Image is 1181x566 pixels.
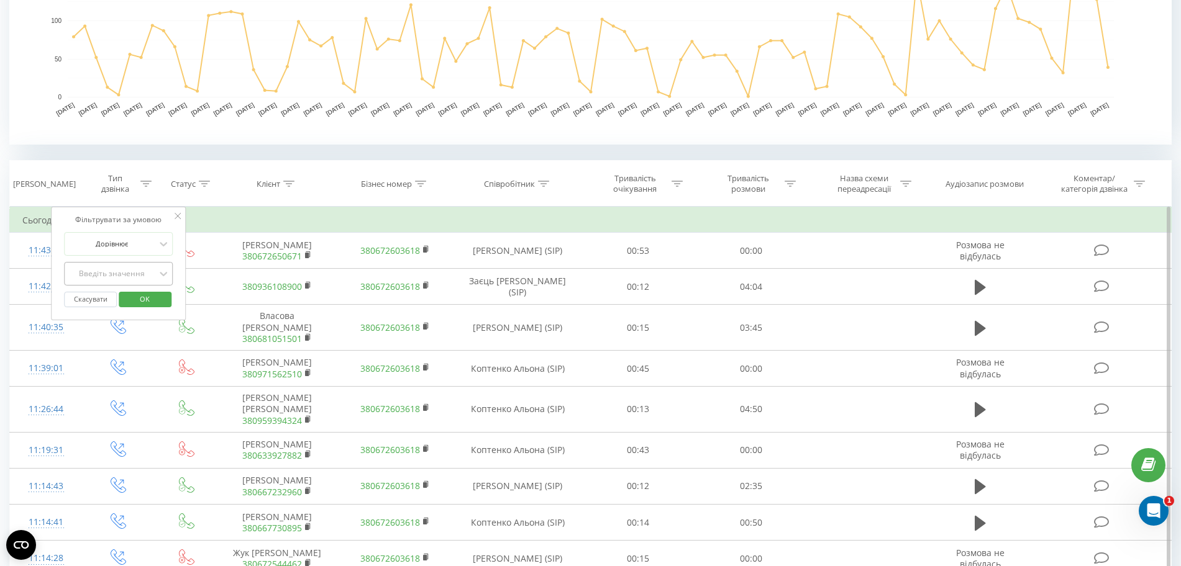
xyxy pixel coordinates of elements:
[280,101,300,117] text: [DATE]
[550,101,570,117] text: [DATE]
[22,356,70,380] div: 11:39:01
[595,101,615,117] text: [DATE]
[360,516,420,528] a: 380672603618
[22,315,70,339] div: 11:40:35
[68,269,156,279] div: Введіть значення
[360,321,420,333] a: 380672603618
[55,56,62,63] text: 50
[122,101,143,117] text: [DATE]
[10,208,1172,233] td: Сьогодні
[454,468,581,504] td: [PERSON_NAME] (SIP)
[218,351,336,387] td: [PERSON_NAME]
[22,238,70,263] div: 11:43:55
[581,432,695,468] td: 00:43
[242,486,302,498] a: 380667232960
[695,432,808,468] td: 00:00
[695,351,808,387] td: 00:00
[100,101,121,117] text: [DATE]
[361,179,412,189] div: Бізнес номер
[242,281,302,292] a: 380936108900
[58,94,62,101] text: 0
[212,101,233,117] text: [DATE]
[360,281,420,292] a: 380672603618
[22,397,70,421] div: 11:26:44
[572,101,593,117] text: [DATE]
[1089,101,1110,117] text: [DATE]
[303,101,323,117] text: [DATE]
[617,101,637,117] text: [DATE]
[235,101,255,117] text: [DATE]
[956,356,1005,379] span: Розмова не відбулась
[218,505,336,541] td: [PERSON_NAME]
[1000,101,1020,117] text: [DATE]
[956,438,1005,461] span: Розмова не відбулась
[218,387,336,433] td: [PERSON_NAME] [PERSON_NAME]
[22,474,70,498] div: 11:14:43
[662,101,683,117] text: [DATE]
[370,101,390,117] text: [DATE]
[22,274,70,299] div: 11:42:01
[171,179,196,189] div: Статус
[581,387,695,433] td: 00:13
[752,101,773,117] text: [DATE]
[484,179,535,189] div: Співробітник
[454,305,581,351] td: [PERSON_NAME] (SIP)
[1139,496,1169,526] iframe: Intercom live chat
[932,101,952,117] text: [DATE]
[360,362,420,374] a: 380672603618
[257,179,280,189] div: Клієнт
[482,101,503,117] text: [DATE]
[831,173,897,194] div: Назва схеми переадресації
[581,305,695,351] td: 00:15
[22,510,70,534] div: 11:14:41
[695,305,808,351] td: 03:45
[454,505,581,541] td: Коптенко Альона (SIP)
[55,101,76,117] text: [DATE]
[797,101,818,117] text: [DATE]
[360,245,420,256] a: 380672603618
[695,233,808,269] td: 00:00
[581,233,695,269] td: 00:53
[325,101,345,117] text: [DATE]
[242,522,302,534] a: 380667730895
[695,269,808,305] td: 04:04
[819,101,840,117] text: [DATE]
[64,213,173,226] div: Фільтрувати за умовою
[51,17,62,24] text: 100
[360,480,420,492] a: 380672603618
[145,101,165,117] text: [DATE]
[602,173,668,194] div: Тривалість очікування
[437,101,458,117] text: [DATE]
[119,292,171,307] button: OK
[954,101,975,117] text: [DATE]
[581,505,695,541] td: 00:14
[78,101,98,117] text: [DATE]
[504,101,525,117] text: [DATE]
[454,233,581,269] td: [PERSON_NAME] (SIP)
[1058,173,1131,194] div: Коментар/категорія дзвінка
[64,292,117,307] button: Скасувати
[257,101,278,117] text: [DATE]
[127,289,162,308] span: OK
[6,530,36,560] button: Open CMP widget
[415,101,435,117] text: [DATE]
[956,239,1005,262] span: Розмова не відбулась
[729,101,750,117] text: [DATE]
[581,468,695,504] td: 00:12
[242,333,302,344] a: 380681051501
[93,173,137,194] div: Тип дзвінка
[218,233,336,269] td: [PERSON_NAME]
[454,351,581,387] td: Коптенко Альона (SIP)
[460,101,480,117] text: [DATE]
[581,269,695,305] td: 00:12
[842,101,862,117] text: [DATE]
[640,101,660,117] text: [DATE]
[946,179,1024,189] div: Аудіозапис розмови
[1067,101,1087,117] text: [DATE]
[218,432,336,468] td: [PERSON_NAME]
[242,449,302,461] a: 380633927882
[1022,101,1042,117] text: [DATE]
[581,351,695,387] td: 00:45
[218,468,336,504] td: [PERSON_NAME]
[1044,101,1065,117] text: [DATE]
